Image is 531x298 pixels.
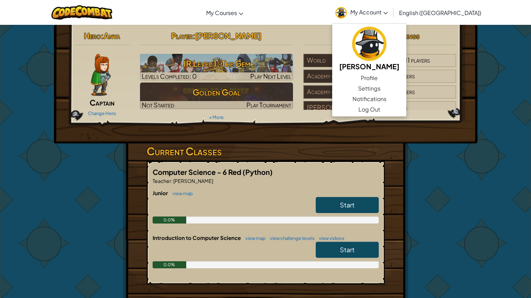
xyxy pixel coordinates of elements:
img: avatar [335,7,347,19]
span: Notifications [352,95,386,103]
a: Academy of Math and Science264players [303,92,456,100]
span: [PERSON_NAME] [195,31,261,41]
img: avatar [352,27,386,61]
span: (Python) [243,168,273,176]
span: Captain [90,98,114,107]
img: JR Level 1: The Gem [140,54,293,80]
a: Settings [332,83,406,94]
a: World7,944,511players [303,61,456,69]
div: [PERSON_NAME] [303,101,380,114]
span: AI League Team Rankings [340,31,420,41]
a: view map [169,191,193,196]
span: : [101,31,104,41]
a: [PERSON_NAME] [332,26,406,73]
span: Not Started [142,101,174,109]
a: Golden GoalNot StartedPlay Tournament [140,83,293,109]
span: English ([GEOGRAPHIC_DATA]) [399,9,481,16]
span: Play Next Level [250,72,291,80]
span: Junior [153,190,169,196]
div: 0.0% [153,217,187,223]
h5: [PERSON_NAME] [339,61,399,72]
a: Notifications [332,94,406,104]
a: view map [242,235,266,241]
a: Change Hero [88,111,116,116]
span: My Courses [206,9,237,16]
a: My Account [332,1,391,23]
span: : [171,178,173,184]
h3: Golden Goal [140,84,293,100]
img: Golden Goal [140,83,293,109]
a: Profile [332,73,406,83]
div: World [303,54,380,67]
span: Introduction to Computer Science [153,234,242,241]
h3: Current Classes [147,143,385,159]
span: Levels Completed: 0 [142,72,197,80]
span: Play Tournament [246,101,291,109]
span: Teacher [153,178,171,184]
h3: JR Level 1: The Gem [140,56,293,71]
div: 0.0% [153,261,187,268]
span: players [411,56,430,64]
span: : [193,31,195,41]
span: Hero [84,31,101,41]
span: Player [171,31,193,41]
a: Log Out [332,104,406,115]
div: Academy of Mathematics and Science Inc. (79961) [303,70,380,83]
img: captain-pose.png [91,54,111,96]
a: view challenge levels [266,235,315,241]
span: Start [340,201,355,209]
span: Computer Science - 6 Red [153,168,243,176]
a: Academy of Mathematics and Science Inc. (79961)264players [303,76,456,84]
span: Anya [104,31,120,41]
span: Start [340,246,355,254]
a: My Courses [203,3,247,22]
a: [PERSON_NAME]8players [303,108,456,116]
span: My Account [350,8,388,16]
a: English ([GEOGRAPHIC_DATA]) [396,3,485,22]
a: Play Next Level [140,54,293,80]
img: CodeCombat logo [51,5,113,20]
span: [PERSON_NAME] [173,178,213,184]
a: view videos [315,235,344,241]
a: + More [209,114,224,120]
div: Academy of Math and Science [303,85,380,99]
